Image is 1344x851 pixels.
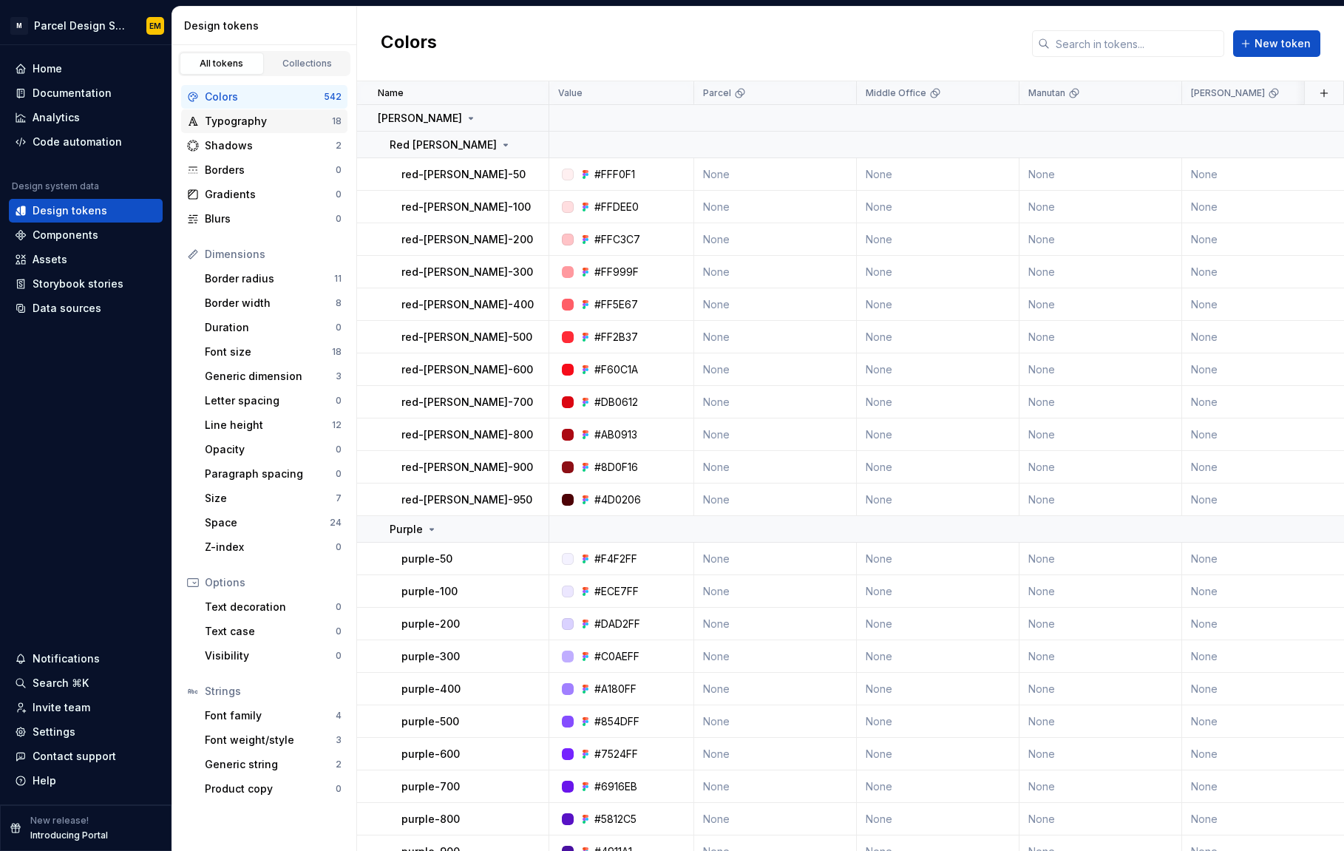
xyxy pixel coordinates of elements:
[334,273,342,285] div: 11
[9,199,163,223] a: Design tokens
[1019,386,1182,418] td: None
[336,140,342,152] div: 2
[336,297,342,309] div: 8
[401,200,531,214] p: red-[PERSON_NAME]-100
[594,362,638,377] div: #F60C1A
[205,138,336,153] div: Shadows
[181,134,347,157] a: Shadows2
[33,252,67,267] div: Assets
[336,650,342,662] div: 0
[332,115,342,127] div: 18
[694,158,857,191] td: None
[857,673,1019,705] td: None
[1019,705,1182,738] td: None
[401,617,460,631] p: purple-200
[205,624,336,639] div: Text case
[694,288,857,321] td: None
[199,316,347,339] a: Duration0
[694,191,857,223] td: None
[401,460,533,475] p: red-[PERSON_NAME]-900
[401,682,461,696] p: purple-400
[336,468,342,480] div: 0
[3,10,169,41] button: MParcel Design SystemEM
[30,815,89,827] p: New release!
[1019,191,1182,223] td: None
[1050,30,1224,57] input: Search in tokens...
[205,211,336,226] div: Blurs
[205,575,342,590] div: Options
[694,803,857,835] td: None
[594,330,638,345] div: #FF2B37
[336,189,342,200] div: 0
[33,651,100,666] div: Notifications
[594,427,637,442] div: #AB0913
[378,111,462,126] p: [PERSON_NAME]
[1019,640,1182,673] td: None
[336,164,342,176] div: 0
[694,256,857,288] td: None
[857,484,1019,516] td: None
[594,167,635,182] div: #FFF0F1
[9,130,163,154] a: Code automation
[694,608,857,640] td: None
[594,460,638,475] div: #8D0F16
[199,777,347,801] a: Product copy0
[205,271,334,286] div: Border radius
[594,682,637,696] div: #A180FF
[33,110,80,125] div: Analytics
[857,543,1019,575] td: None
[1019,738,1182,770] td: None
[694,673,857,705] td: None
[857,386,1019,418] td: None
[181,109,347,133] a: Typography18
[594,812,637,827] div: #5812C5
[857,418,1019,451] td: None
[1019,543,1182,575] td: None
[181,85,347,109] a: Colors542
[401,232,533,247] p: red-[PERSON_NAME]-200
[33,773,56,788] div: Help
[1019,673,1182,705] td: None
[33,725,75,739] div: Settings
[205,540,336,555] div: Z-index
[857,738,1019,770] td: None
[594,492,641,507] div: #4D0206
[181,207,347,231] a: Blurs0
[401,265,533,279] p: red-[PERSON_NAME]-300
[199,595,347,619] a: Text decoration0
[33,61,62,76] div: Home
[9,81,163,105] a: Documentation
[181,183,347,206] a: Gradients0
[205,187,336,202] div: Gradients
[857,608,1019,640] td: None
[594,779,637,794] div: #6916EB
[401,747,460,762] p: purple-600
[703,87,731,99] p: Parcel
[694,705,857,738] td: None
[857,256,1019,288] td: None
[199,365,347,388] a: Generic dimension3
[1019,770,1182,803] td: None
[1233,30,1320,57] button: New token
[401,552,452,566] p: purple-50
[199,620,347,643] a: Text case0
[378,87,404,99] p: Name
[381,30,437,57] h2: Colors
[1019,223,1182,256] td: None
[199,753,347,776] a: Generic string2
[205,757,336,772] div: Generic string
[9,696,163,719] a: Invite team
[205,320,336,335] div: Duration
[332,346,342,358] div: 18
[594,265,639,279] div: #FF999F
[857,640,1019,673] td: None
[857,191,1019,223] td: None
[694,223,857,256] td: None
[1019,288,1182,321] td: None
[694,484,857,516] td: None
[9,745,163,768] button: Contact support
[205,600,336,614] div: Text decoration
[332,419,342,431] div: 12
[336,395,342,407] div: 0
[1019,321,1182,353] td: None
